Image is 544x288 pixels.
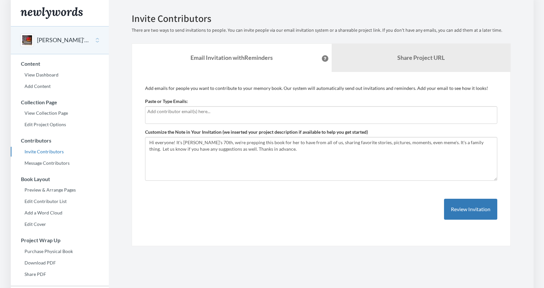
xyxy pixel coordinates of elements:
a: Edit Project Options [11,120,109,129]
a: Add a Word Cloud [11,208,109,218]
h3: Project Wrap Up [11,237,109,243]
strong: Email Invitation with Reminders [190,54,273,61]
button: [PERSON_NAME]'s 70th Birthday [37,36,90,44]
h3: Content [11,61,109,67]
label: Paste or Type Emails: [145,98,188,105]
a: Message Contributors [11,158,109,168]
h3: Contributors [11,138,109,144]
label: Customize the Note in Your Invitation (we inserted your project description if available to help ... [145,129,368,135]
a: View Dashboard [11,70,109,80]
button: Review Invitation [444,199,497,220]
a: Purchase Physical Book [11,246,109,256]
a: Edit Contributor List [11,196,109,206]
h3: Collection Page [11,99,109,105]
h2: Invite Contributors [132,13,511,24]
input: Add contributor email(s) here... [147,108,495,115]
a: Preview & Arrange Pages [11,185,109,195]
a: View Collection Page [11,108,109,118]
p: There are two ways to send invitations to people. You can invite people via our email invitation ... [132,27,511,34]
a: Share PDF [11,269,109,279]
a: Download PDF [11,258,109,268]
textarea: Hi everyone! It's [PERSON_NAME]'s 70th, we're prepping this book for her to have from all of us, ... [145,137,497,181]
a: Edit Cover [11,219,109,229]
a: Invite Contributors [11,147,109,157]
a: Add Content [11,81,109,91]
b: Share Project URL [397,54,445,61]
h3: Book Layout [11,176,109,182]
img: Newlywords logo [21,7,83,19]
p: Add emails for people you want to contribute to your memory book. Our system will automatically s... [145,85,497,92]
